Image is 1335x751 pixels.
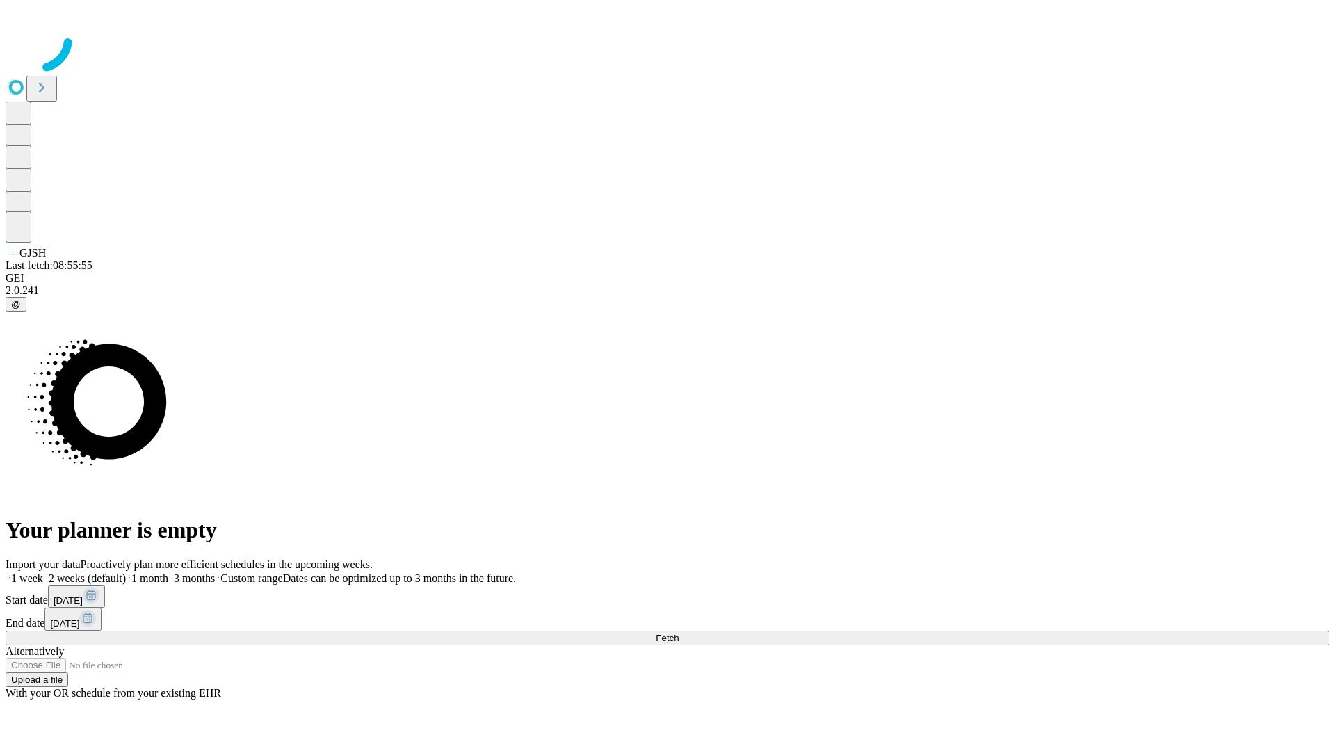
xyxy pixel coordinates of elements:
[6,585,1329,608] div: Start date
[6,284,1329,297] div: 2.0.241
[50,618,79,629] span: [DATE]
[6,517,1329,543] h1: Your planner is empty
[48,585,105,608] button: [DATE]
[11,299,21,309] span: @
[6,608,1329,631] div: End date
[283,572,516,584] span: Dates can be optimized up to 3 months in the future.
[6,297,26,312] button: @
[656,633,679,643] span: Fetch
[174,572,215,584] span: 3 months
[11,572,43,584] span: 1 week
[220,572,282,584] span: Custom range
[49,572,126,584] span: 2 weeks (default)
[81,558,373,570] span: Proactively plan more efficient schedules in the upcoming weeks.
[6,672,68,687] button: Upload a file
[6,272,1329,284] div: GEI
[6,645,64,657] span: Alternatively
[6,259,92,271] span: Last fetch: 08:55:55
[19,247,46,259] span: GJSH
[6,687,221,699] span: With your OR schedule from your existing EHR
[44,608,102,631] button: [DATE]
[6,558,81,570] span: Import your data
[6,631,1329,645] button: Fetch
[54,595,83,606] span: [DATE]
[131,572,168,584] span: 1 month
